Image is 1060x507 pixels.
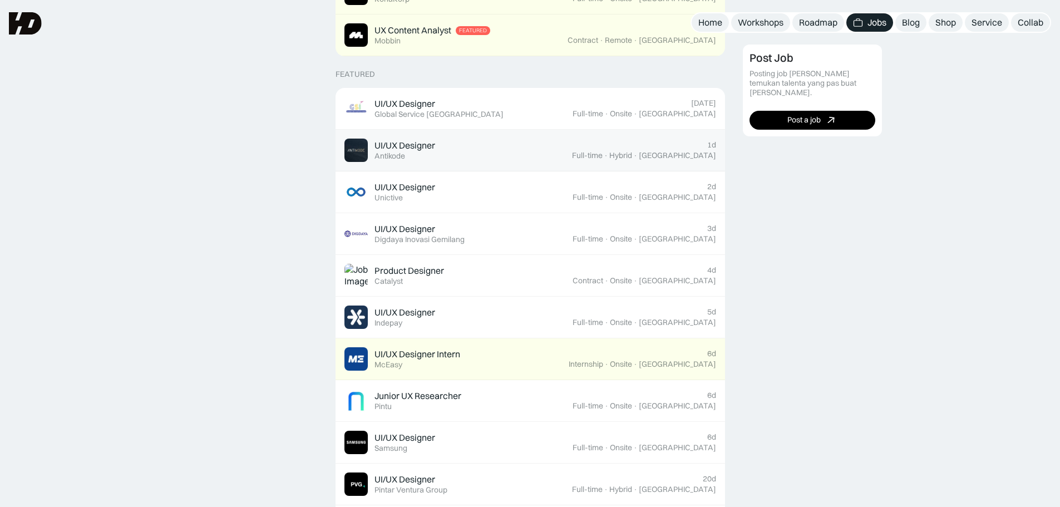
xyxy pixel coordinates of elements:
[374,318,402,328] div: Indepay
[374,98,435,110] div: UI/UX Designer
[633,401,638,411] div: ·
[799,17,837,28] div: Roadmap
[573,109,603,119] div: Full-time
[707,140,716,150] div: 1d
[633,443,638,452] div: ·
[604,276,609,286] div: ·
[609,485,632,494] div: Hybrid
[604,443,609,452] div: ·
[750,110,875,129] a: Post a job
[639,318,716,327] div: [GEOGRAPHIC_DATA]
[639,276,716,286] div: [GEOGRAPHIC_DATA]
[703,474,716,484] div: 20d
[374,36,401,46] div: Mobbin
[573,276,603,286] div: Contract
[604,485,608,494] div: ·
[604,109,609,119] div: ·
[1011,13,1050,32] a: Collab
[374,110,504,119] div: Global Service [GEOGRAPHIC_DATA]
[374,307,435,318] div: UI/UX Designer
[604,318,609,327] div: ·
[374,432,435,444] div: UI/UX Designer
[707,182,716,191] div: 2d
[639,109,716,119] div: [GEOGRAPHIC_DATA]
[639,234,716,244] div: [GEOGRAPHIC_DATA]
[639,193,716,202] div: [GEOGRAPHIC_DATA]
[707,432,716,442] div: 6d
[698,25,716,35] div: >25d
[374,181,435,193] div: UI/UX Designer
[639,36,716,45] div: [GEOGRAPHIC_DATA]
[633,485,638,494] div: ·
[374,24,451,36] div: UX Content Analyst
[374,390,461,402] div: Junior UX Researcher
[344,23,368,47] img: Job Image
[344,222,368,245] img: Job Image
[633,360,638,369] div: ·
[633,234,638,244] div: ·
[573,234,603,244] div: Full-time
[572,485,603,494] div: Full-time
[707,307,716,317] div: 5d
[639,443,716,452] div: [GEOGRAPHIC_DATA]
[633,109,638,119] div: ·
[867,17,886,28] div: Jobs
[610,193,632,202] div: Onsite
[610,234,632,244] div: Onsite
[344,347,368,371] img: Job Image
[707,265,716,275] div: 4d
[935,17,956,28] div: Shop
[336,171,725,213] a: Job ImageUI/UX DesignerUnictive2dFull-time·Onsite·[GEOGRAPHIC_DATA]
[374,348,460,360] div: UI/UX Designer Intern
[344,306,368,329] img: Job Image
[604,401,609,411] div: ·
[610,401,632,411] div: Onsite
[336,338,725,380] a: Job ImageUI/UX Designer InternMcEasy6dInternship·Onsite·[GEOGRAPHIC_DATA]
[610,443,632,452] div: Onsite
[344,264,368,287] img: Job Image
[374,474,435,485] div: UI/UX Designer
[336,297,725,338] a: Job ImageUI/UX DesignerIndepay5dFull-time·Onsite·[GEOGRAPHIC_DATA]
[792,13,844,32] a: Roadmap
[374,151,405,161] div: Antikode
[573,443,603,452] div: Full-time
[344,139,368,162] img: Job Image
[374,485,447,495] div: Pintar Ventura Group
[374,140,435,151] div: UI/UX Designer
[929,13,963,32] a: Shop
[344,97,368,120] img: Job Image
[633,193,638,202] div: ·
[336,88,725,130] a: Job ImageUI/UX DesignerGlobal Service [GEOGRAPHIC_DATA][DATE]Full-time·Onsite·[GEOGRAPHIC_DATA]
[374,265,444,277] div: Product Designer
[604,360,609,369] div: ·
[374,402,392,411] div: Pintu
[972,17,1002,28] div: Service
[336,14,725,56] a: Job ImageUX Content AnalystFeaturedMobbin>25dContract·Remote·[GEOGRAPHIC_DATA]
[573,401,603,411] div: Full-time
[344,180,368,204] img: Job Image
[691,99,716,108] div: [DATE]
[750,51,793,65] div: Post Job
[610,360,632,369] div: Onsite
[639,360,716,369] div: [GEOGRAPHIC_DATA]
[692,13,729,32] a: Home
[344,472,368,496] img: Job Image
[965,13,1009,32] a: Service
[639,401,716,411] div: [GEOGRAPHIC_DATA]
[846,13,893,32] a: Jobs
[604,234,609,244] div: ·
[902,17,920,28] div: Blog
[374,277,403,286] div: Catalyst
[1018,17,1043,28] div: Collab
[344,389,368,412] img: Job Image
[336,70,375,79] div: Featured
[698,17,722,28] div: Home
[609,151,632,160] div: Hybrid
[336,255,725,297] a: Job ImageProduct DesignerCatalyst4dContract·Onsite·[GEOGRAPHIC_DATA]
[633,36,638,45] div: ·
[573,193,603,202] div: Full-time
[336,130,725,171] a: Job ImageUI/UX DesignerAntikode1dFull-time·Hybrid·[GEOGRAPHIC_DATA]
[731,13,790,32] a: Workshops
[374,360,402,370] div: McEasy
[787,115,821,125] div: Post a job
